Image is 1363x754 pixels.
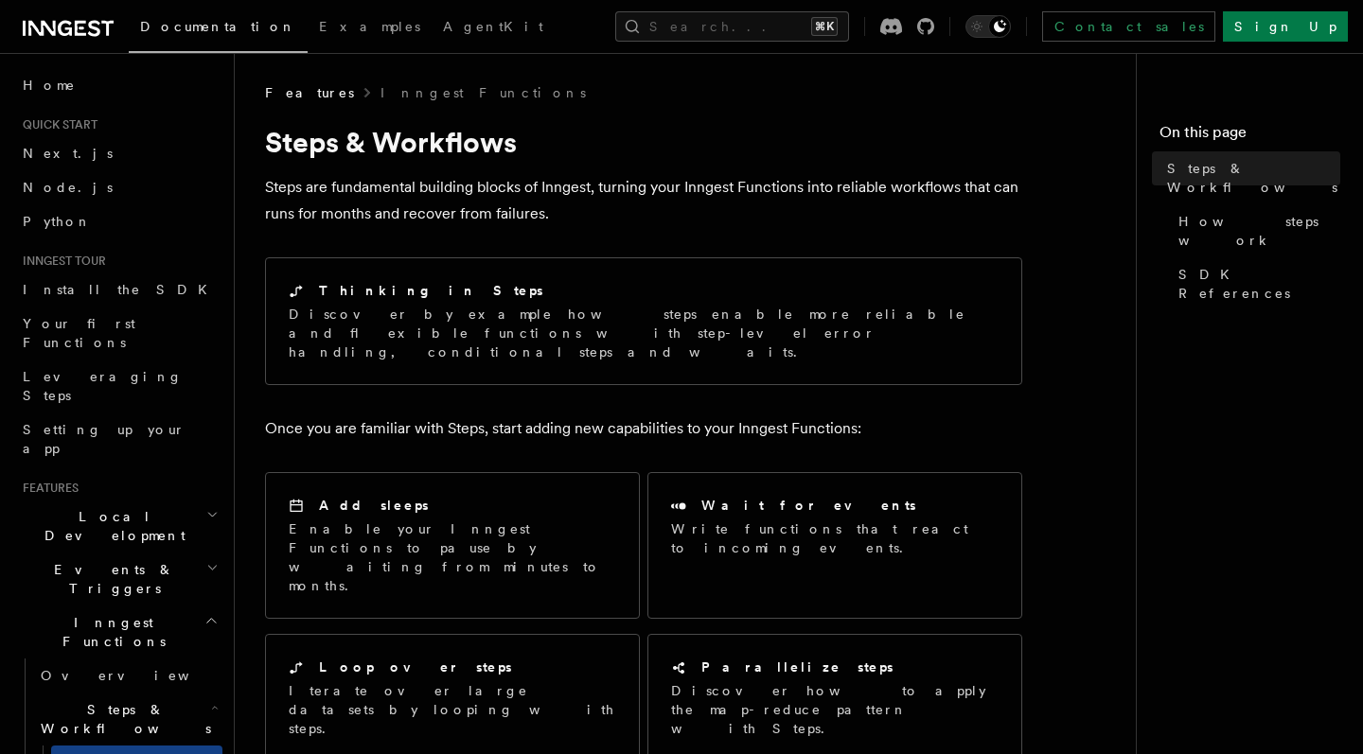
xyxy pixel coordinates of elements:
[1171,204,1340,257] a: How steps work
[15,307,222,359] a: Your first Functions
[647,472,1022,619] a: Wait for eventsWrite functions that react to incoming events.
[265,83,354,102] span: Features
[15,170,222,204] a: Node.js
[443,19,543,34] span: AgentKit
[129,6,308,53] a: Documentation
[289,305,999,361] p: Discover by example how steps enable more reliable and flexible functions with step-level error h...
[811,17,838,36] kbd: ⌘K
[1178,265,1340,303] span: SDK References
[23,76,76,95] span: Home
[23,282,219,297] span: Install the SDK
[140,19,296,34] span: Documentation
[1178,212,1340,250] span: How steps work
[965,15,1011,38] button: Toggle dark mode
[23,214,92,229] span: Python
[265,415,1022,442] p: Once you are familiar with Steps, start adding new capabilities to your Inngest Functions:
[265,472,640,619] a: Add sleepsEnable your Inngest Functions to pause by waiting from minutes to months.
[671,519,999,557] p: Write functions that react to incoming events.
[15,204,222,238] a: Python
[33,700,211,738] span: Steps & Workflows
[265,125,1022,159] h1: Steps & Workflows
[1042,11,1215,42] a: Contact sales
[15,359,222,412] a: Leveraging Steps
[15,560,206,598] span: Events & Triggers
[308,6,432,51] a: Examples
[33,658,222,693] a: Overview
[23,146,113,161] span: Next.js
[15,136,222,170] a: Next.js
[15,412,222,465] a: Setting up your app
[23,422,186,456] span: Setting up your app
[701,658,894,676] h2: Parallelize steps
[1159,121,1340,151] h4: On this page
[701,496,916,515] h2: Wait for events
[265,257,1022,385] a: Thinking in StepsDiscover by example how steps enable more reliable and flexible functions with s...
[319,496,429,515] h2: Add sleeps
[15,254,106,269] span: Inngest tour
[15,117,97,132] span: Quick start
[23,316,135,350] span: Your first Functions
[319,281,543,300] h2: Thinking in Steps
[289,681,616,738] p: Iterate over large datasets by looping with steps.
[615,11,849,42] button: Search...⌘K
[15,605,222,658] button: Inngest Functions
[15,500,222,552] button: Local Development
[319,19,420,34] span: Examples
[15,272,222,307] a: Install the SDK
[289,519,616,595] p: Enable your Inngest Functions to pause by waiting from minutes to months.
[1167,159,1340,197] span: Steps & Workflows
[319,658,512,676] h2: Loop over steps
[15,613,204,651] span: Inngest Functions
[432,6,555,51] a: AgentKit
[15,507,206,545] span: Local Development
[381,83,586,102] a: Inngest Functions
[1223,11,1348,42] a: Sign Up
[41,668,236,683] span: Overview
[15,552,222,605] button: Events & Triggers
[33,693,222,745] button: Steps & Workflows
[671,681,999,738] p: Discover how to apply the map-reduce pattern with Steps.
[15,481,79,496] span: Features
[1171,257,1340,310] a: SDK References
[15,68,222,102] a: Home
[23,180,113,195] span: Node.js
[23,369,183,403] span: Leveraging Steps
[265,174,1022,227] p: Steps are fundamental building blocks of Inngest, turning your Inngest Functions into reliable wo...
[1159,151,1340,204] a: Steps & Workflows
